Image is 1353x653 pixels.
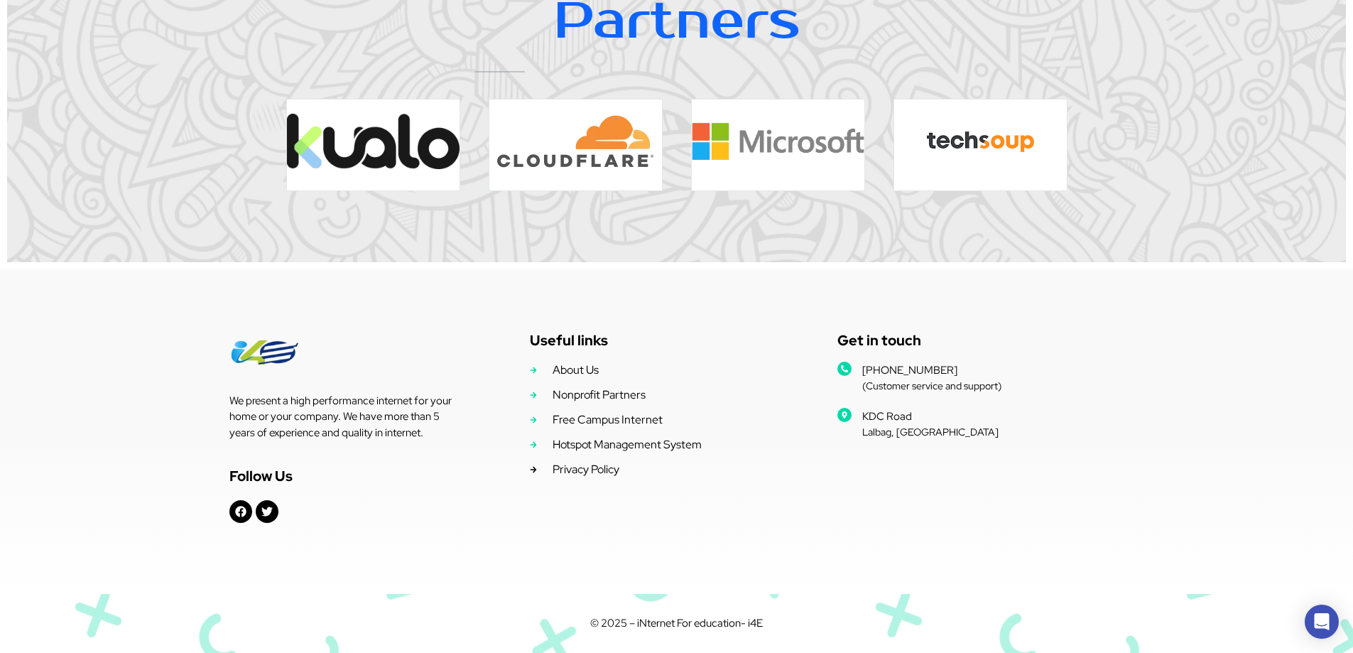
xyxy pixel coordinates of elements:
[530,411,802,428] a: Free Campus Internet
[497,115,653,168] img: cloudflare
[837,408,852,422] a: KDC Road
[549,461,619,478] span: Privacy Policy
[862,363,957,377] a: [PHONE_NUMBER]
[927,131,1034,152] img: techsoup
[837,362,852,376] a: +88 01711 928149
[530,387,802,404] a: Nonprofit Partners
[862,409,912,423] a: KDC Road
[530,333,802,347] h2: Useful links
[549,362,599,379] span: About Us
[549,387,646,404] span: Nonprofit Partners
[862,425,1109,440] p: Lalbag, [GEOGRAPHIC_DATA]
[530,436,802,453] a: Hotspot Management System
[229,393,466,441] p: We present a high performance internet for your home or your company. We have more than 5 years o...
[837,333,1109,347] h2: Get in touch
[862,379,1109,394] p: (Customer service and support)
[187,615,1167,632] div: © 2025 – iNternet For education- i4E
[530,362,802,379] a: About Us
[1305,605,1339,639] div: Open Intercom Messenger
[549,436,702,453] span: Hotspot Management System
[229,340,300,364] img: internet-for-education
[287,114,460,170] img: kualo
[229,467,293,485] span: Follow Us
[530,461,802,478] a: Privacy Policy
[549,411,663,428] span: Free Campus Internet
